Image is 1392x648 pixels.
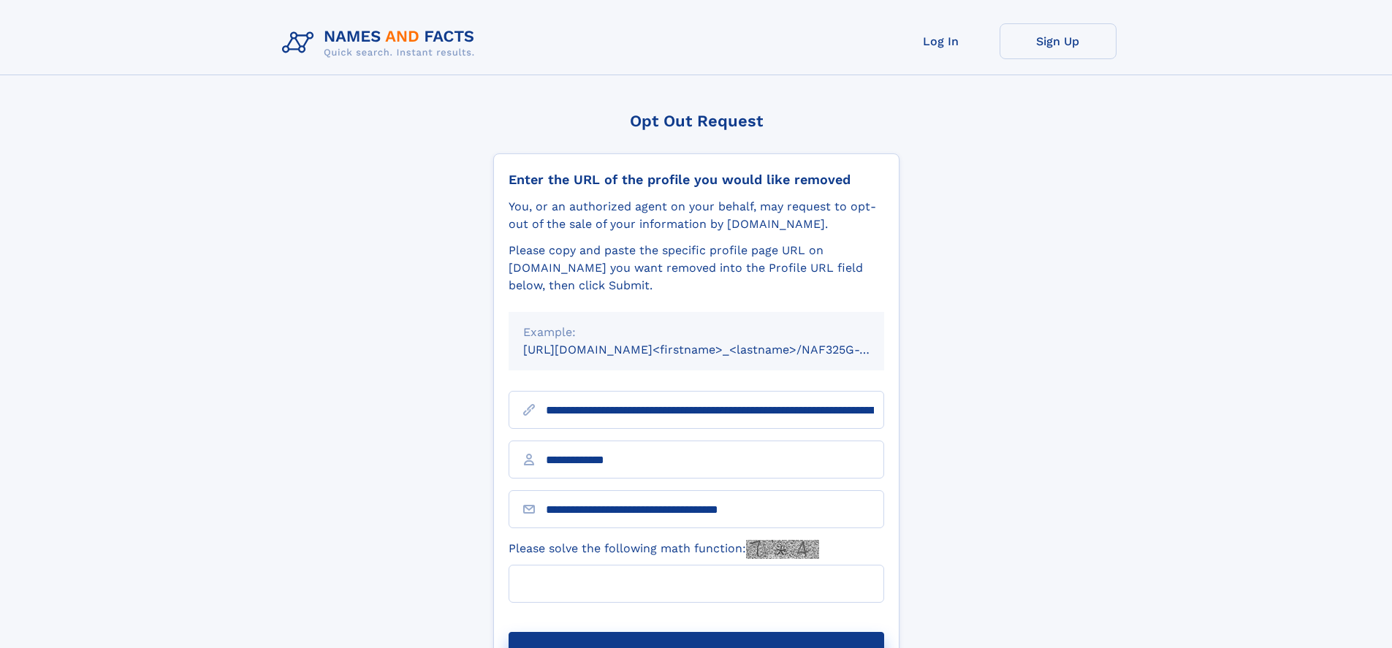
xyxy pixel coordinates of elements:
[883,23,1000,59] a: Log In
[1000,23,1117,59] a: Sign Up
[509,242,884,294] div: Please copy and paste the specific profile page URL on [DOMAIN_NAME] you want removed into the Pr...
[509,198,884,233] div: You, or an authorized agent on your behalf, may request to opt-out of the sale of your informatio...
[509,172,884,188] div: Enter the URL of the profile you would like removed
[509,540,819,559] label: Please solve the following math function:
[523,324,870,341] div: Example:
[493,112,900,130] div: Opt Out Request
[523,343,912,357] small: [URL][DOMAIN_NAME]<firstname>_<lastname>/NAF325G-xxxxxxxx
[276,23,487,63] img: Logo Names and Facts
